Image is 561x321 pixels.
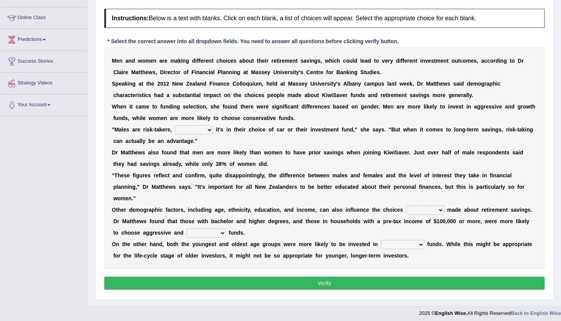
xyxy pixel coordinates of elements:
[264,69,268,75] b: e
[288,69,290,75] b: r
[208,58,212,64] b: n
[510,58,512,64] b: t
[104,9,545,28] h4: Below is a text with blanks. Click on each blank, a list of choices will appear. Select the appro...
[165,69,167,75] b: r
[522,58,524,64] b: r
[416,58,418,64] b: t
[189,81,192,87] b: e
[278,58,280,64] b: i
[210,69,213,75] b: a
[301,81,305,87] b: e
[299,69,300,75] b: '
[431,58,434,64] b: s
[112,81,115,87] b: S
[425,58,428,64] b: v
[353,58,354,64] b: l
[443,58,447,64] b: n
[451,58,455,64] b: o
[192,58,195,64] b: d
[200,69,203,75] b: a
[119,69,122,75] b: a
[266,81,270,87] b: h
[205,58,208,64] b: e
[306,58,310,64] b: v
[259,58,262,64] b: h
[272,81,274,87] b: l
[336,81,337,87] b: '
[358,81,361,87] b: y
[234,58,237,64] b: s
[366,69,369,75] b: u
[249,81,253,87] b: u
[360,69,364,75] b: S
[290,58,293,64] b: e
[271,58,273,64] b: r
[364,69,366,75] b: t
[257,81,262,87] b: m
[274,81,277,87] b: d
[350,69,351,75] b: i
[242,58,246,64] b: b
[168,69,171,75] b: e
[348,81,352,87] b: b
[334,58,337,64] b: c
[164,58,168,64] b: e
[119,58,123,64] b: n
[142,69,145,75] b: h
[249,58,252,64] b: u
[325,58,329,64] b: w
[280,81,284,87] b: a
[212,58,214,64] b: t
[206,69,209,75] b: c
[337,81,340,87] b: s
[197,58,199,64] b: f
[294,69,296,75] b: t
[123,69,125,75] b: r
[267,69,270,75] b: y
[347,69,350,75] b: k
[285,58,289,64] b: m
[116,58,119,64] b: e
[511,58,515,64] b: o
[265,58,266,64] b: i
[0,29,87,48] a: Predictions
[436,58,440,64] b: m
[236,81,240,87] b: o
[262,81,263,87] b: ,
[0,94,87,113] a: Your Account
[241,81,243,87] b: l
[175,58,178,64] b: a
[511,310,561,316] a: Back to English Wise
[314,58,318,64] b: g
[0,7,87,26] a: Online Class
[140,69,142,75] b: t
[276,58,278,64] b: t
[226,58,227,64] b: i
[192,81,195,87] b: a
[325,81,327,87] b: r
[466,58,471,64] b: m
[401,58,403,64] b: f
[220,81,224,87] b: n
[131,69,136,75] b: M
[229,69,232,75] b: n
[145,58,150,64] b: m
[196,69,200,75] b: n
[385,58,388,64] b: e
[288,81,293,87] b: M
[213,81,214,87] b: i
[203,69,206,75] b: n
[252,81,254,87] b: i
[329,58,332,64] b: h
[145,69,148,75] b: e
[460,58,463,64] b: c
[370,81,375,87] b: m
[376,58,379,64] b: o
[232,69,234,75] b: i
[503,58,507,64] b: g
[301,58,304,64] b: s
[343,81,347,87] b: A
[331,69,333,75] b: r
[234,69,237,75] b: n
